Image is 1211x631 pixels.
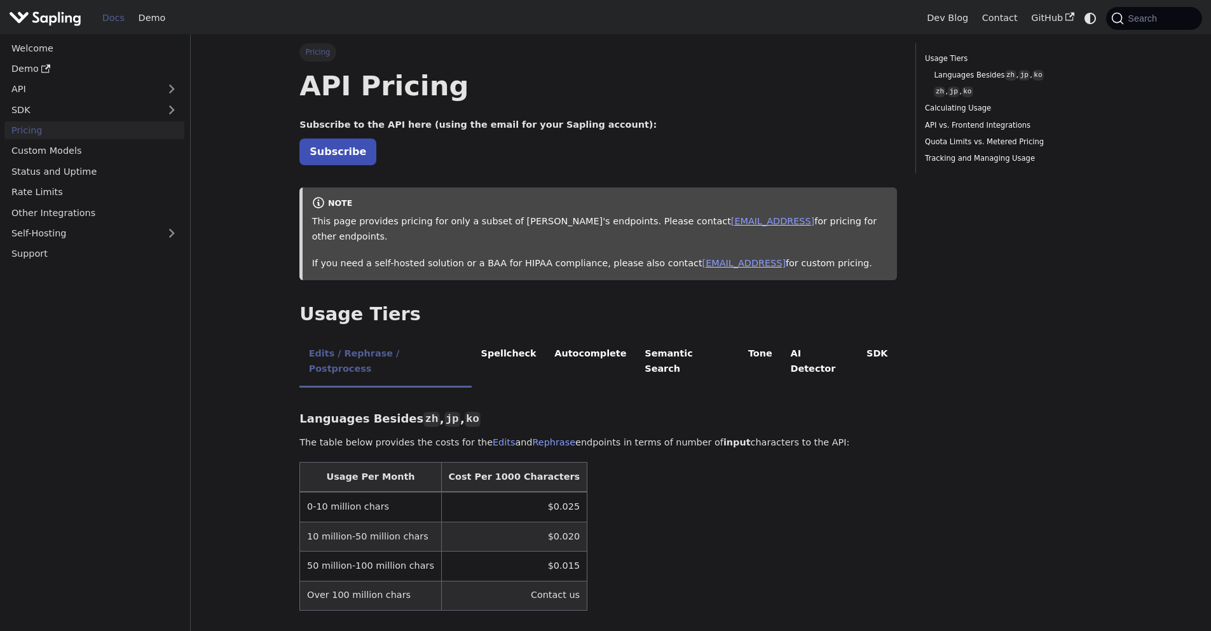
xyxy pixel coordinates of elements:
li: Edits / Rephrase / Postprocess [299,337,472,388]
code: jp [948,86,959,97]
h3: Languages Besides , , [299,412,897,426]
a: Demo [4,60,184,78]
a: [EMAIL_ADDRESS] [702,258,786,268]
code: ko [465,412,481,427]
td: 0-10 million chars [300,492,441,522]
a: Self-Hosting [4,224,184,243]
td: 50 million-100 million chars [300,552,441,581]
th: Usage Per Month [300,463,441,492]
code: zh [934,86,945,97]
div: note [312,196,888,212]
a: Sapling.aiSapling.ai [9,9,86,27]
li: Tone [739,337,782,388]
a: Welcome [4,39,184,57]
a: Status and Uptime [4,162,184,180]
a: Docs [95,8,132,28]
code: ko [962,86,973,97]
a: Dev Blog [920,8,975,28]
a: GitHub [1024,8,1081,28]
a: zh,jp,ko [934,86,1093,98]
code: zh [1005,70,1016,81]
span: Search [1124,13,1165,24]
td: $0.015 [441,552,587,581]
td: Contact us [441,581,587,610]
a: SDK [4,100,159,119]
a: Edits [493,437,515,447]
span: Pricing [299,43,336,61]
code: ko [1032,70,1044,81]
h2: Usage Tiers [299,303,897,326]
th: Cost Per 1000 Characters [441,463,587,492]
a: Pricing [4,121,184,140]
a: Demo [132,8,172,28]
a: [EMAIL_ADDRESS] [731,216,814,226]
code: zh [423,412,439,427]
a: Custom Models [4,142,184,160]
td: $0.020 [441,522,587,551]
a: API vs. Frontend Integrations [925,119,1097,132]
code: jp [444,412,460,427]
a: Other Integrations [4,203,184,222]
td: 10 million-50 million chars [300,522,441,551]
p: This page provides pricing for only a subset of [PERSON_NAME]'s endpoints. Please contact for pri... [312,214,888,245]
a: Tracking and Managing Usage [925,153,1097,165]
li: AI Detector [781,337,858,388]
li: Autocomplete [545,337,636,388]
a: Calculating Usage [925,102,1097,114]
a: Rate Limits [4,183,184,201]
a: Subscribe [299,139,376,165]
p: The table below provides the costs for the and endpoints in terms of number of characters to the ... [299,435,897,451]
td: $0.025 [441,492,587,522]
h1: API Pricing [299,69,897,103]
li: Semantic Search [636,337,739,388]
button: Switch between dark and light mode (currently system mode) [1081,9,1100,27]
strong: Subscribe to the API here (using the email for your Sapling account): [299,119,657,130]
a: Support [4,245,184,263]
p: If you need a self-hosted solution or a BAA for HIPAA compliance, please also contact for custom ... [312,256,888,271]
nav: Breadcrumbs [299,43,897,61]
a: API [4,80,159,98]
li: Spellcheck [472,337,545,388]
button: Search (Command+K) [1106,7,1201,30]
button: Expand sidebar category 'SDK' [159,100,184,119]
a: Contact [975,8,1025,28]
a: Usage Tiers [925,53,1097,65]
a: Rephrase [532,437,575,447]
li: SDK [858,337,897,388]
code: jp [1018,70,1030,81]
strong: input [723,437,751,447]
button: Expand sidebar category 'API' [159,80,184,98]
td: Over 100 million chars [300,581,441,610]
a: Quota Limits vs. Metered Pricing [925,136,1097,148]
img: Sapling.ai [9,9,81,27]
a: Languages Besideszh,jp,ko [934,69,1093,81]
